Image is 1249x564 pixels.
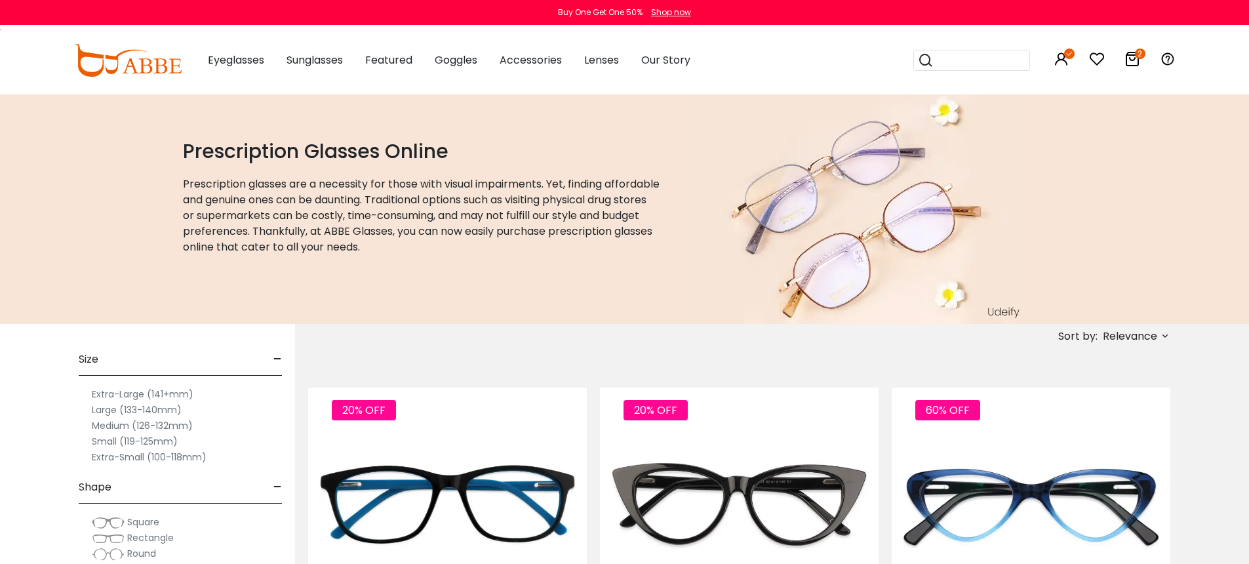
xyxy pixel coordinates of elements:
[183,140,660,163] h1: Prescription Glasses Online
[273,472,282,503] span: -
[208,52,264,68] span: Eyeglasses
[332,400,396,420] span: 20% OFF
[183,176,660,255] p: Prescription glasses are a necessity for those with visual impairments. Yet, finding affordable a...
[641,52,690,68] span: Our Story
[1135,49,1145,59] i: 2
[92,532,125,545] img: Rectangle.png
[92,402,182,418] label: Large (133-140mm)
[624,400,688,420] span: 20% OFF
[127,515,159,529] span: Square
[500,52,562,68] span: Accessories
[92,418,193,433] label: Medium (126-132mm)
[435,52,477,68] span: Goggles
[584,52,619,68] span: Lenses
[92,449,207,465] label: Extra-Small (100-118mm)
[644,7,691,18] a: Shop now
[692,94,1025,324] img: prescription glasses online
[79,472,111,503] span: Shape
[74,44,182,77] img: abbeglasses.com
[915,400,980,420] span: 60% OFF
[273,344,282,375] span: -
[92,516,125,529] img: Square.png
[287,52,343,68] span: Sunglasses
[92,433,178,449] label: Small (119-125mm)
[79,344,98,375] span: Size
[365,52,412,68] span: Featured
[92,386,193,402] label: Extra-Large (141+mm)
[558,7,643,18] div: Buy One Get One 50%
[1124,54,1140,69] a: 2
[92,548,125,561] img: Round.png
[127,531,174,544] span: Rectangle
[127,547,156,560] span: Round
[651,7,691,18] div: Shop now
[1103,325,1157,348] span: Relevance
[1058,329,1098,344] span: Sort by:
